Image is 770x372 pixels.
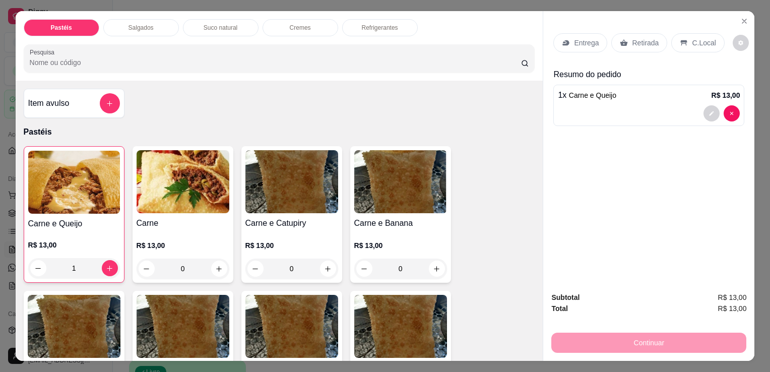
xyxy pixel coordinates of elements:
strong: Total [551,304,567,313]
p: Cremes [290,24,311,32]
p: Suco natural [204,24,237,32]
p: R$ 13,00 [28,240,120,250]
p: R$ 13,00 [354,240,447,251]
p: Resumo do pedido [553,69,744,81]
button: decrease-product-quantity [724,105,740,121]
input: Pesquisa [30,57,521,68]
p: C.Local [692,38,716,48]
p: R$ 13,00 [712,90,740,100]
span: Carne e Queijo [569,91,616,99]
p: Retirada [632,38,659,48]
strong: Subtotal [551,293,580,301]
p: 1 x [558,89,616,101]
img: product-image [28,151,120,214]
h4: Carne [137,217,229,229]
h4: Item avulso [28,97,70,109]
img: product-image [354,295,447,358]
img: product-image [354,150,447,213]
p: Salgados [129,24,154,32]
p: R$ 13,00 [245,240,338,251]
h4: Carne e Banana [354,217,447,229]
span: R$ 13,00 [718,303,747,314]
button: add-separate-item [100,93,120,113]
img: product-image [137,150,229,213]
p: R$ 13,00 [137,240,229,251]
img: product-image [137,295,229,358]
button: decrease-product-quantity [703,105,720,121]
img: product-image [28,295,120,358]
span: R$ 13,00 [718,292,747,303]
p: Pastéis [51,24,72,32]
p: Pastéis [24,126,535,138]
p: Entrega [574,38,599,48]
img: product-image [245,295,338,358]
h4: Carne e Queijo [28,218,120,230]
p: Refrigerantes [362,24,398,32]
button: Close [736,13,752,29]
img: product-image [245,150,338,213]
h4: Carne e Catupiry [245,217,338,229]
button: decrease-product-quantity [733,35,749,51]
label: Pesquisa [30,48,58,56]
